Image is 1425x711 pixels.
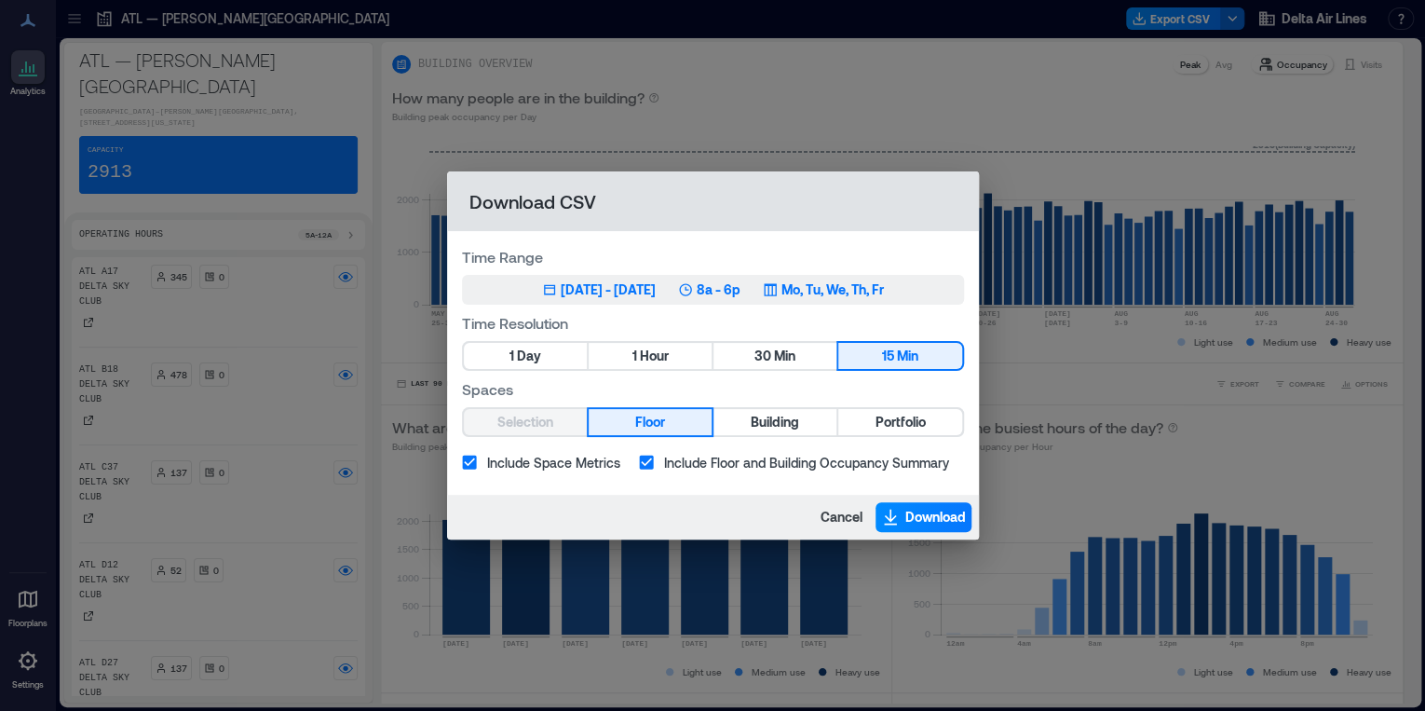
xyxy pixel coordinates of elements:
span: Portfolio [875,411,925,434]
label: Spaces [462,378,964,400]
span: 1 [631,345,636,368]
p: 8a - 6p [697,280,740,299]
span: Building [751,411,799,434]
label: Time Range [462,246,964,267]
span: 1 [509,345,514,368]
div: [DATE] - [DATE] [561,280,656,299]
label: Time Resolution [462,312,964,334]
button: 30 Min [713,343,836,369]
h2: Download CSV [447,171,979,231]
span: Min [774,345,795,368]
button: Floor [589,409,712,435]
button: Portfolio [838,409,961,435]
span: Hour [639,345,668,368]
button: 15 Min [838,343,961,369]
button: Cancel [815,502,868,532]
span: 15 [882,345,894,368]
span: Day [517,345,541,368]
button: Download [875,502,971,532]
button: Building [713,409,836,435]
button: 1 Day [464,343,587,369]
p: Mo, Tu, We, Th, Fr [781,280,884,299]
span: Min [897,345,918,368]
span: Download [905,508,966,526]
span: Include Space Metrics [487,453,620,472]
span: 30 [754,345,771,368]
span: Cancel [821,508,862,526]
span: Include Floor and Building Occupancy Summary [664,453,949,472]
button: 1 Hour [589,343,712,369]
button: [DATE] - [DATE]8a - 6pMo, Tu, We, Th, Fr [462,275,964,305]
span: Floor [635,411,665,434]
